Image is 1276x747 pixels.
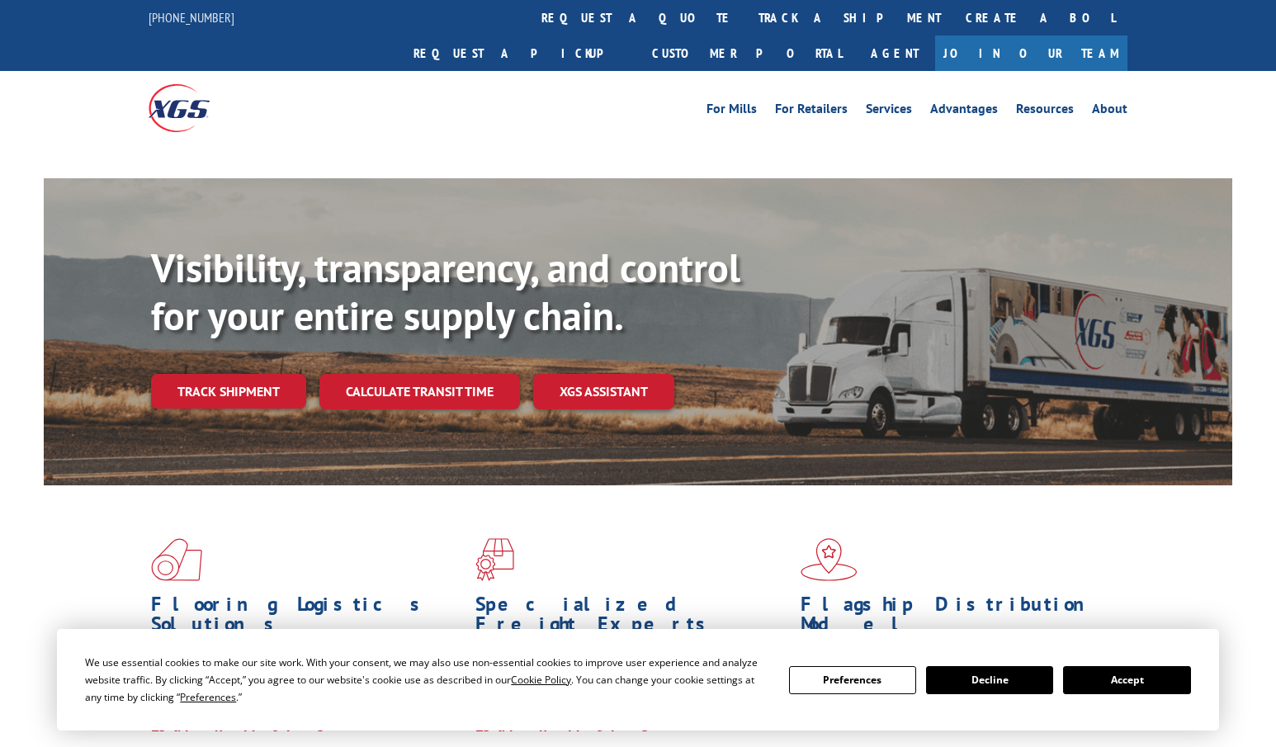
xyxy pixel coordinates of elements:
[57,629,1219,730] div: Cookie Consent Prompt
[151,242,740,341] b: Visibility, transparency, and control for your entire supply chain.
[151,716,357,735] a: Learn More >
[475,538,514,581] img: xgs-icon-focused-on-flooring-red
[401,35,640,71] a: Request a pickup
[854,35,935,71] a: Agent
[475,594,787,642] h1: Specialized Freight Experts
[789,666,916,694] button: Preferences
[926,666,1053,694] button: Decline
[151,594,463,642] h1: Flooring Logistics Solutions
[775,102,848,121] a: For Retailers
[707,102,757,121] a: For Mills
[85,654,768,706] div: We use essential cookies to make our site work. With your consent, we may also use non-essential ...
[180,690,236,704] span: Preferences
[640,35,854,71] a: Customer Portal
[1016,102,1074,121] a: Resources
[319,374,520,409] a: Calculate transit time
[151,374,306,409] a: Track shipment
[930,102,998,121] a: Advantages
[475,716,681,735] a: Learn More >
[801,594,1113,642] h1: Flagship Distribution Model
[801,538,858,581] img: xgs-icon-flagship-distribution-model-red
[935,35,1127,71] a: Join Our Team
[1092,102,1127,121] a: About
[533,374,674,409] a: XGS ASSISTANT
[149,9,234,26] a: [PHONE_NUMBER]
[1063,666,1190,694] button: Accept
[511,673,571,687] span: Cookie Policy
[151,538,202,581] img: xgs-icon-total-supply-chain-intelligence-red
[866,102,912,121] a: Services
